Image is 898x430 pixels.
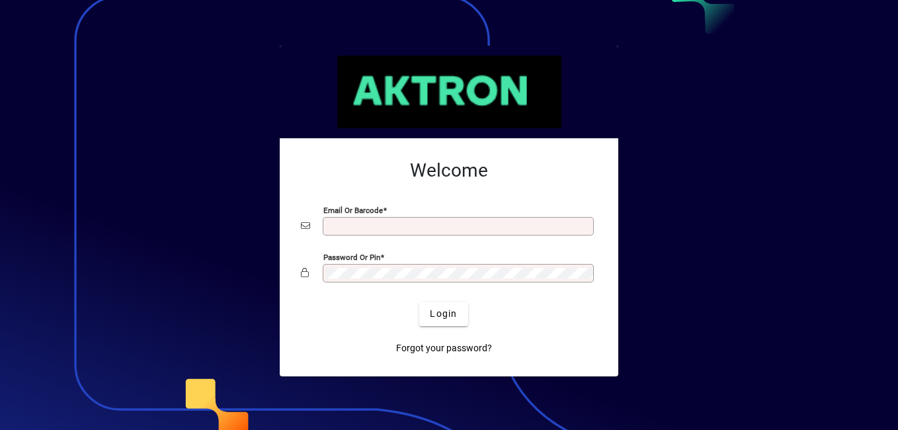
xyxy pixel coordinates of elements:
span: Login [430,307,457,321]
mat-label: Password or Pin [323,252,380,261]
span: Forgot your password? [396,341,492,355]
h2: Welcome [301,159,597,182]
mat-label: Email or Barcode [323,205,383,214]
a: Forgot your password? [391,337,497,361]
button: Login [419,302,468,326]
